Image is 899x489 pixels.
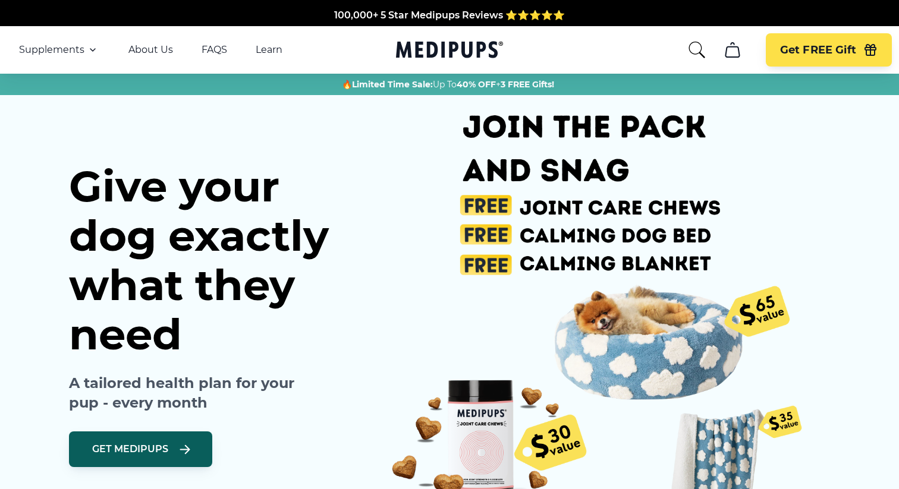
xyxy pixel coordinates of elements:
span: 100,000+ 5 Star Medipups Reviews ⭐️⭐️⭐️⭐️⭐️ [334,10,565,21]
span: Made In The [GEOGRAPHIC_DATA] from domestic & globally sourced ingredients [252,24,647,35]
a: Learn [256,44,282,56]
a: About Us [128,44,173,56]
button: cart [718,36,747,64]
h1: Give your dog exactly what they need [69,162,373,359]
span: Get Medipups [92,443,168,455]
span: Get FREE Gift [780,43,856,57]
button: search [687,40,706,59]
span: Supplements [19,44,84,56]
p: A tailored health plan for your pup - every month [69,373,327,412]
button: Supplements [19,43,100,57]
button: Get FREE Gift [766,33,892,67]
button: Get Medipups [69,431,212,467]
span: 🔥 Up To + [342,78,554,90]
a: Medipups [396,39,503,63]
a: FAQS [202,44,227,56]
